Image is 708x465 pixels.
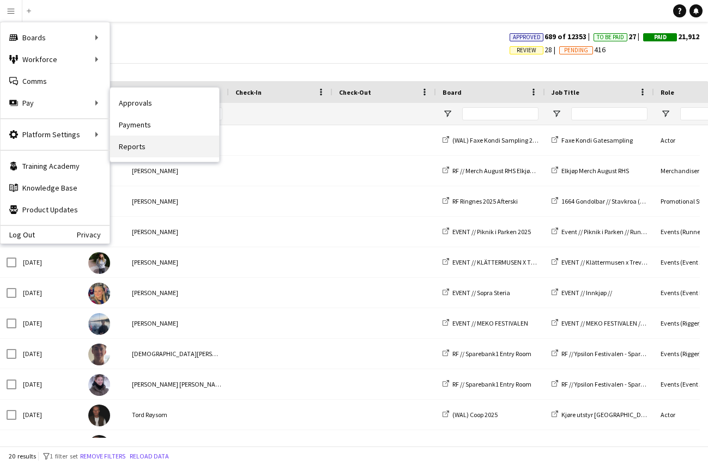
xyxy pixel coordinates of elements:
[564,47,588,54] span: Pending
[1,92,110,114] div: Pay
[443,228,531,236] a: EVENT // Piknik i Parken 2025
[552,380,704,388] a: RF // Ypsilon Festivalen - Sparebank1 Gjennomføring
[125,400,229,430] div: Tord Røysom
[125,308,229,338] div: [PERSON_NAME]
[88,283,110,304] img: Charlotte Aslaksen
[661,109,670,119] button: Open Filter Menu
[125,430,229,460] div: Tord Røysom
[443,350,531,358] a: RF // Sparebank1 Entry Room
[594,32,643,41] span: 27
[443,319,528,327] a: EVENT // MEKO FESTIVALEN
[561,167,629,175] span: Elkjøp Merch August RHS
[88,313,110,335] img: Håvard Noodt
[16,278,82,308] div: [DATE]
[443,109,452,119] button: Open Filter Menu
[462,107,538,120] input: Board Filter Input
[513,34,541,41] span: Approved
[452,380,531,388] span: RF // Sparebank1 Entry Room
[510,45,559,54] span: 28
[443,289,510,297] a: EVENT // Sopra Steria
[88,252,110,274] img: Mille Berger
[16,430,82,460] div: [DATE]
[125,156,229,186] div: [PERSON_NAME]
[1,230,35,239] a: Log Out
[552,109,561,119] button: Open Filter Menu
[235,88,262,96] span: Check-In
[561,289,612,297] span: EVENT // Innkjøp //
[16,369,82,399] div: [DATE]
[452,319,528,327] span: EVENT // MEKO FESTIVALEN
[552,136,633,144] a: Faxe Kondi Gatesampling
[552,228,650,236] a: Event // Piknik i Parken // Runner
[1,199,110,221] a: Product Updates
[561,319,669,327] span: EVENT // MEKO FESTIVALEN // OPPRIGG
[125,339,229,369] div: [DEMOGRAPHIC_DATA][PERSON_NAME]
[110,114,219,136] a: Payments
[552,319,669,327] a: EVENT // MEKO FESTIVALEN // OPPRIGG
[125,247,229,277] div: [PERSON_NAME]
[452,228,531,236] span: EVENT // Piknik i Parken 2025
[452,167,547,175] span: RF // Merch August RHS Elkjøp 2025
[88,374,110,396] img: Vendela Rein
[643,32,699,41] span: 21,912
[88,405,110,426] img: Tord Røysom
[125,369,229,399] div: [PERSON_NAME] [PERSON_NAME]
[552,289,612,297] a: EVENT // Innkjøp //
[571,107,648,120] input: Job Title Filter Input
[597,34,624,41] span: To Be Paid
[1,70,110,92] a: Comms
[16,308,82,338] div: [DATE]
[510,32,594,41] span: 689 of 12353
[661,88,674,96] span: Role
[561,350,684,358] span: RF // Ypsilon Festivalen - Sparebank1 Opprigg
[443,88,462,96] span: Board
[443,380,531,388] a: RF // Sparebank1 Entry Room
[561,380,704,388] span: RF // Ypsilon Festivalen - Sparebank1 Gjennomføring
[561,258,699,266] span: EVENT // Klättermusen x Trevare // Gjennomføring
[88,435,110,457] img: Tord Røysom
[77,230,110,239] a: Privacy
[128,450,171,462] button: Reload data
[443,258,551,266] a: EVENT // KLÄTTERMUSEN X TREVARE
[443,411,498,419] a: (WAL) Coop 2025
[452,411,498,419] span: (WAL) Coop 2025
[16,400,82,430] div: [DATE]
[552,350,684,358] a: RF // Ypsilon Festivalen - Sparebank1 Opprigg
[552,88,579,96] span: Job Title
[452,289,510,297] span: EVENT // Sopra Steria
[16,339,82,369] div: [DATE]
[654,34,667,41] span: Paid
[443,136,542,144] a: (WAL) Faxe Kondi Sampling 2025
[452,350,531,358] span: RF // Sparebank1 Entry Room
[110,92,219,114] a: Approvals
[1,27,110,48] div: Boards
[561,228,650,236] span: Event // Piknik i Parken // Runner
[559,45,606,54] span: 416
[125,186,229,216] div: [PERSON_NAME]
[561,136,633,144] span: Faxe Kondi Gatesampling
[78,450,128,462] button: Remove filters
[339,88,371,96] span: Check-Out
[443,197,518,205] a: RF Ringnes 2025 Afterski
[443,167,547,175] a: RF // Merch August RHS Elkjøp 2025
[452,136,542,144] span: (WAL) Faxe Kondi Sampling 2025
[125,217,229,247] div: [PERSON_NAME]
[125,278,229,308] div: [PERSON_NAME]
[16,247,82,277] div: [DATE]
[1,124,110,145] div: Platform Settings
[452,258,551,266] span: EVENT // KLÄTTERMUSEN X TREVARE
[88,344,110,365] img: Christian Tohje
[561,197,656,205] span: 1664 Gondolbar // Stavkroa (Reise)
[110,136,219,157] a: Reports
[50,452,78,460] span: 1 filter set
[1,48,110,70] div: Workforce
[1,177,110,199] a: Knowledge Base
[552,167,629,175] a: Elkjøp Merch August RHS
[517,47,536,54] span: Review
[552,258,699,266] a: EVENT // Klättermusen x Trevare // Gjennomføring
[552,197,656,205] a: 1664 Gondolbar // Stavkroa (Reise)
[452,197,518,205] span: RF Ringnes 2025 Afterski
[1,155,110,177] a: Training Academy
